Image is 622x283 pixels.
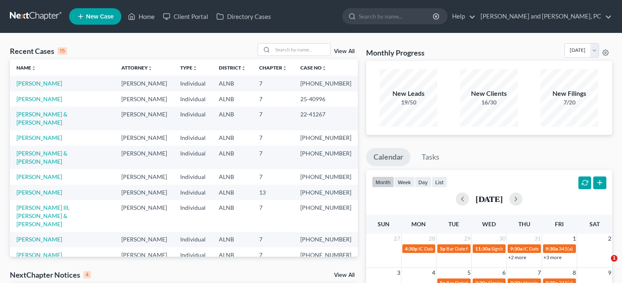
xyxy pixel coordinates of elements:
a: Calendar [366,148,411,166]
span: 11:30a [475,246,490,252]
td: 7 [253,76,294,91]
a: Client Portal [159,9,212,24]
a: [PERSON_NAME] [16,173,62,180]
td: 7 [253,169,294,184]
td: [PERSON_NAME] [115,247,174,262]
a: Typeunfold_more [180,65,197,71]
a: Directory Cases [212,9,275,24]
span: Fri [555,220,564,227]
td: ALNB [212,146,253,169]
a: View All [334,272,355,278]
a: [PERSON_NAME] & [PERSON_NAME] [16,111,67,126]
span: Sun [378,220,390,227]
span: Wed [482,220,496,227]
a: Home [124,9,159,24]
td: [PERSON_NAME] [115,91,174,107]
td: [PHONE_NUMBER] [294,130,358,146]
td: 7 [253,247,294,262]
td: ALNB [212,130,253,146]
span: Thu [518,220,530,227]
span: 5 [466,268,471,278]
td: ALNB [212,169,253,184]
div: 4 [84,271,91,278]
a: Nameunfold_more [16,65,36,71]
h3: Monthly Progress [366,48,425,58]
span: Bar Date for [PERSON_NAME] [446,246,512,252]
span: 6 [501,268,506,278]
td: 7 [253,107,294,130]
td: [PHONE_NUMBER] [294,169,358,184]
td: ALNB [212,76,253,91]
a: [PERSON_NAME] and [PERSON_NAME], PC [476,9,612,24]
td: 22-41267 [294,107,358,130]
td: ALNB [212,200,253,232]
td: 13 [253,185,294,200]
button: month [372,176,394,188]
a: [PERSON_NAME] [16,80,62,87]
td: Individual [174,169,212,184]
td: [PERSON_NAME] [115,169,174,184]
span: 31 [534,234,542,244]
div: 15 [58,47,67,55]
a: [PERSON_NAME] [16,95,62,102]
div: New Filings [541,89,598,98]
input: Search by name... [359,9,434,24]
a: [PERSON_NAME] [16,251,62,258]
span: Signing Date for [PERSON_NAME] [491,246,565,252]
span: New Case [86,14,114,20]
a: Help [448,9,476,24]
i: unfold_more [322,66,327,71]
td: [PERSON_NAME] [115,146,174,169]
a: Attorneyunfold_more [121,65,153,71]
span: 4 [431,268,436,278]
h2: [DATE] [476,195,503,203]
div: 7/20 [541,98,598,107]
td: ALNB [212,232,253,247]
div: New Leads [380,89,437,98]
td: Individual [174,247,212,262]
span: Sat [590,220,600,227]
td: 7 [253,200,294,232]
div: New Clients [460,89,518,98]
i: unfold_more [241,66,246,71]
input: Search by name... [273,44,330,56]
td: [PHONE_NUMBER] [294,185,358,200]
a: +2 more [508,254,526,260]
td: [PERSON_NAME] [115,107,174,130]
td: Individual [174,91,212,107]
td: ALNB [212,107,253,130]
td: [PERSON_NAME] [115,232,174,247]
a: Chapterunfold_more [259,65,287,71]
a: Districtunfold_more [219,65,246,71]
a: [PERSON_NAME] & [PERSON_NAME] [16,150,67,165]
td: [PERSON_NAME] [115,185,174,200]
button: week [394,176,415,188]
a: +3 more [543,254,562,260]
div: NextChapter Notices [10,270,91,280]
td: Individual [174,107,212,130]
td: Individual [174,232,212,247]
button: list [432,176,447,188]
span: 5p [440,246,446,252]
span: 1 [572,234,577,244]
span: 28 [428,234,436,244]
span: 9:30a [510,246,522,252]
td: ALNB [212,247,253,262]
td: [PHONE_NUMBER] [294,76,358,91]
span: Mon [411,220,426,227]
i: unfold_more [282,66,287,71]
i: unfold_more [31,66,36,71]
span: 29 [463,234,471,244]
td: [PERSON_NAME] [115,200,174,232]
td: [PERSON_NAME] [115,76,174,91]
span: 7 [537,268,542,278]
td: [PHONE_NUMBER] [294,200,358,232]
div: Recent Cases [10,46,67,56]
td: [PERSON_NAME] [115,130,174,146]
td: ALNB [212,91,253,107]
span: Tue [448,220,459,227]
td: Individual [174,130,212,146]
span: 1 [611,255,617,262]
td: 7 [253,91,294,107]
div: 16/30 [460,98,518,107]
